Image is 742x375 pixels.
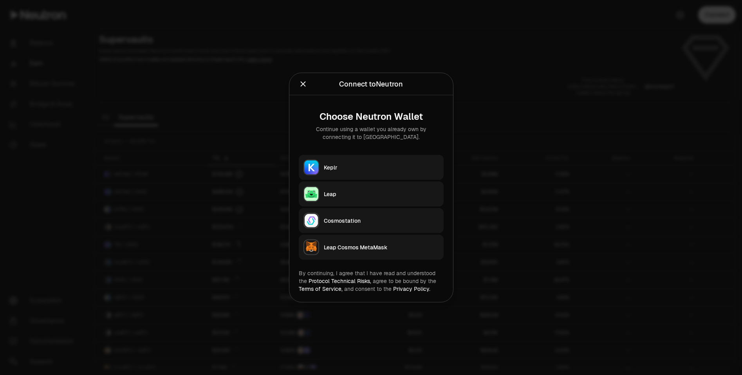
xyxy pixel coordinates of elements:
div: Connect to Neutron [339,79,403,90]
a: Terms of Service, [299,285,343,292]
button: CosmostationCosmostation [299,208,444,233]
div: Keplr [324,164,439,171]
div: Leap [324,190,439,198]
button: KeplrKeplr [299,155,444,180]
div: Choose Neutron Wallet [305,111,437,122]
img: Leap [304,187,318,201]
button: LeapLeap [299,182,444,207]
img: Keplr [304,160,318,175]
div: Continue using a wallet you already own by connecting it to [GEOGRAPHIC_DATA]. [305,125,437,141]
div: By continuing, I agree that I have read and understood the agree to be bound by the and consent t... [299,269,444,293]
button: Leap Cosmos MetaMaskLeap Cosmos MetaMask [299,235,444,260]
img: Leap Cosmos MetaMask [304,240,318,254]
button: Close [299,79,307,90]
a: Protocol Technical Risks, [309,278,371,285]
img: Cosmostation [304,214,318,228]
a: Privacy Policy. [393,285,430,292]
div: Cosmostation [324,217,439,225]
div: Leap Cosmos MetaMask [324,243,439,251]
